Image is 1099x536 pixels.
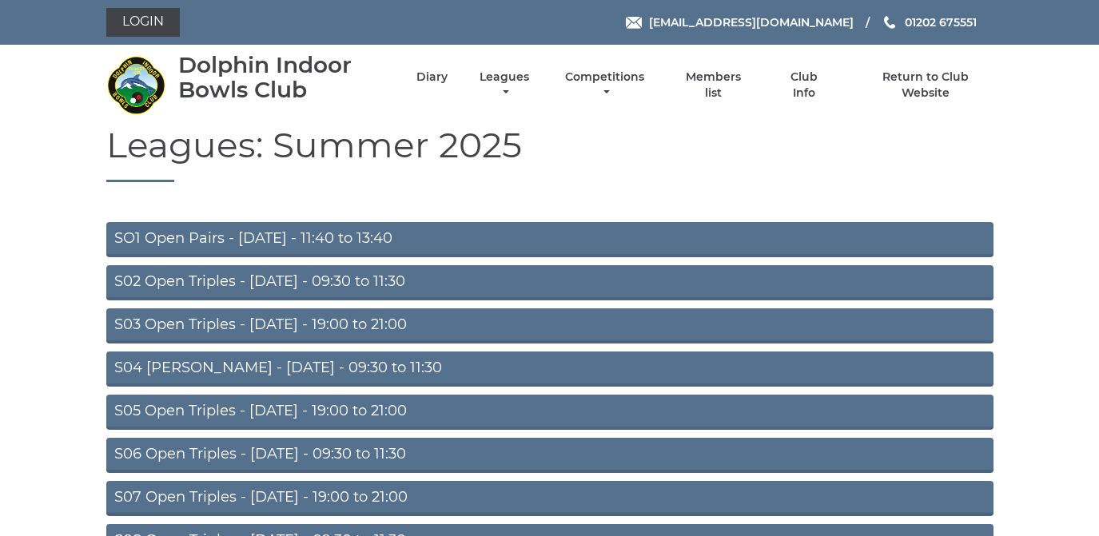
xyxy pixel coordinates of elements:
[649,15,854,30] span: [EMAIL_ADDRESS][DOMAIN_NAME]
[106,55,166,115] img: Dolphin Indoor Bowls Club
[106,308,993,343] a: S03 Open Triples - [DATE] - 19:00 to 21:00
[905,15,977,30] span: 01202 675551
[106,395,993,430] a: S05 Open Triples - [DATE] - 19:00 to 21:00
[676,69,750,101] a: Members list
[562,69,649,101] a: Competitions
[106,222,993,257] a: SO1 Open Pairs - [DATE] - 11:40 to 13:40
[858,69,993,101] a: Return to Club Website
[106,351,993,387] a: S04 [PERSON_NAME] - [DATE] - 09:30 to 11:30
[778,69,830,101] a: Club Info
[416,69,448,85] a: Diary
[106,481,993,516] a: S07 Open Triples - [DATE] - 19:00 to 21:00
[884,16,895,29] img: Phone us
[106,265,993,300] a: S02 Open Triples - [DATE] - 09:30 to 11:30
[882,14,977,31] a: Phone us 01202 675551
[626,17,642,29] img: Email
[106,8,180,37] a: Login
[626,14,854,31] a: Email [EMAIL_ADDRESS][DOMAIN_NAME]
[178,53,388,102] div: Dolphin Indoor Bowls Club
[476,69,533,101] a: Leagues
[106,125,993,182] h1: Leagues: Summer 2025
[106,438,993,473] a: S06 Open Triples - [DATE] - 09:30 to 11:30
